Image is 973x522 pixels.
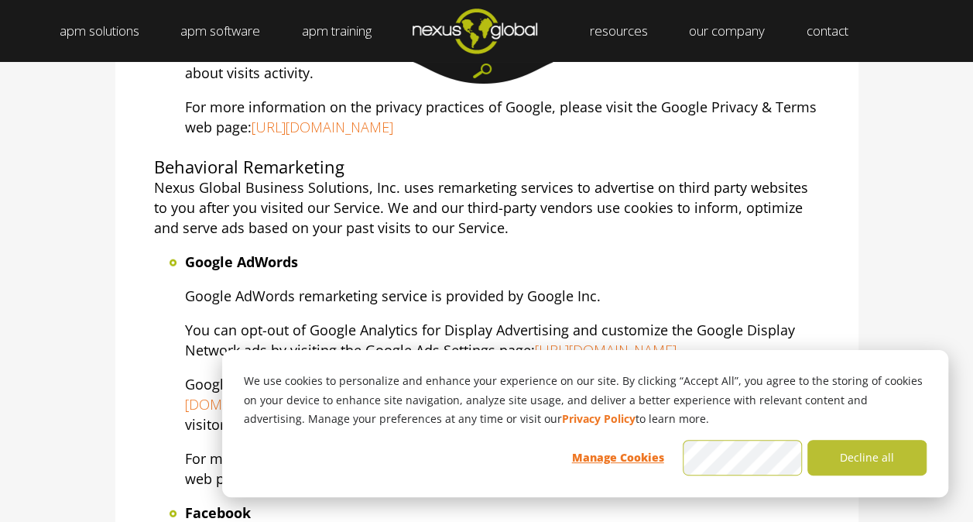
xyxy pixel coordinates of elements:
a: [URL][DOMAIN_NAME] [535,341,677,359]
p: For more information on the privacy practices of Google, please visit the Google Privacy & Terms ... [185,448,820,489]
p: Google AdWords remarketing service is provided by Google Inc. [185,286,820,306]
button: Decline all [807,440,927,476]
div: Cookie banner [222,350,948,497]
button: Manage Cookies [558,440,677,476]
h3: Behavioral Remarketing [154,156,820,178]
a: [URL][DOMAIN_NAME] [185,375,759,414]
p: For more information on the privacy practices of Google, please visit the Google Privacy & Terms ... [185,97,820,137]
p: Nexus Global Business Solutions, Inc. uses remarketing services to advertise on third party websi... [154,177,820,238]
button: Accept all [683,440,802,476]
p: We use cookies to personalize and enhance your experience on our site. By clicking “Accept All”, ... [244,372,927,429]
p: Google also recommends installing the Google Analytics Opt-out Browser Add-on - - for your web br... [185,374,820,434]
p: You can opt-out of Google Analytics for Display Advertising and customize the Google Display Netw... [185,320,820,360]
strong: Google AdWords [185,252,298,271]
a: Privacy Policy [562,410,636,429]
a: [URL][DOMAIN_NAME] [252,118,393,136]
strong: Facebook [185,503,251,522]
